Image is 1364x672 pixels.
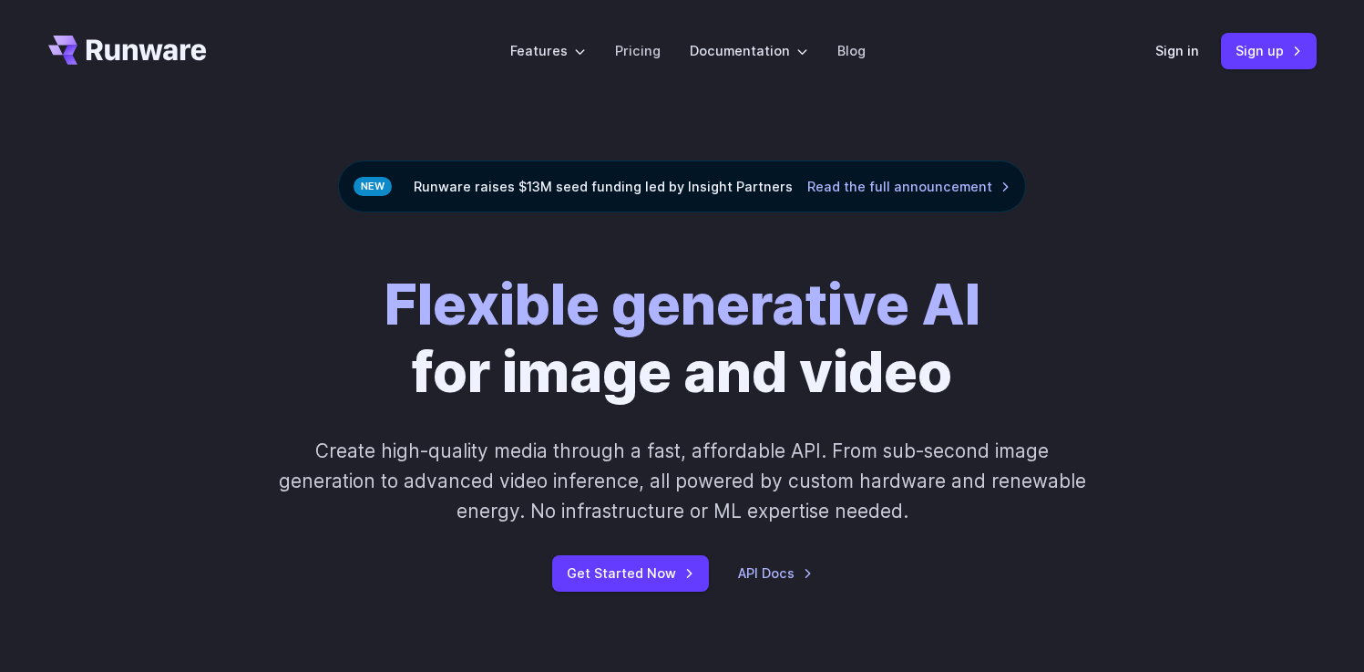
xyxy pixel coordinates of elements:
label: Documentation [690,40,808,61]
a: Go to / [48,36,207,65]
strong: Flexible generative AI [385,270,980,338]
div: Runware raises $13M seed funding led by Insight Partners [338,160,1026,212]
p: Create high-quality media through a fast, affordable API. From sub-second image generation to adv... [276,436,1088,527]
a: Sign up [1221,33,1317,68]
a: Pricing [615,40,661,61]
a: Blog [837,40,866,61]
a: Read the full announcement [807,176,1010,197]
a: Sign in [1155,40,1199,61]
label: Features [510,40,586,61]
h1: for image and video [385,271,980,407]
a: API Docs [738,563,813,584]
a: Get Started Now [552,555,709,591]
